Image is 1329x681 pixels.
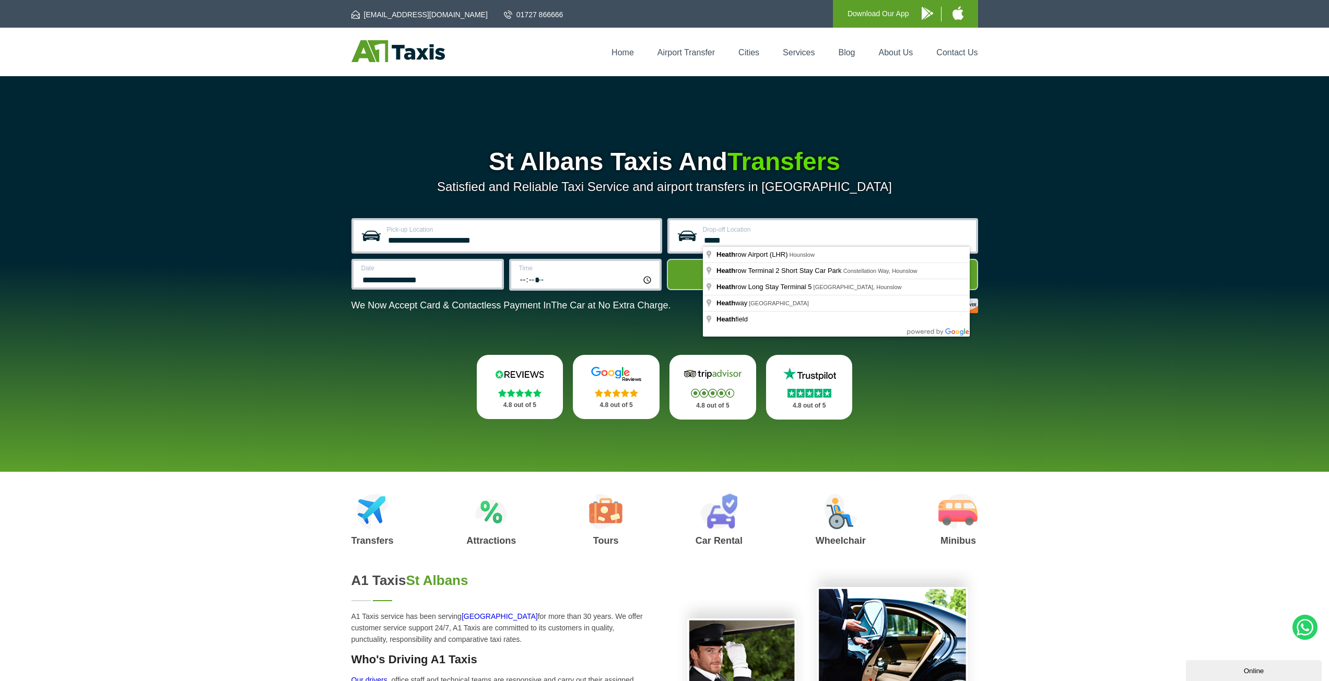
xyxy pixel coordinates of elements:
h2: A1 Taxis [351,572,652,589]
p: 4.8 out of 5 [584,399,648,412]
iframe: chat widget [1186,658,1324,681]
label: Date [361,265,496,271]
img: Trustpilot [778,366,841,382]
p: We Now Accept Card & Contactless Payment In [351,300,671,311]
a: Blog [838,48,855,57]
span: Heath [716,315,735,323]
img: A1 Taxis Android App [922,7,933,20]
p: 4.8 out of 5 [778,399,841,412]
h3: Who's Driving A1 Taxis [351,653,652,666]
img: Stars [498,389,542,397]
a: Reviews.io Stars 4.8 out of 5 [477,355,563,419]
span: [GEOGRAPHIC_DATA], Hounslow [814,284,902,290]
a: Services [783,48,815,57]
span: row Long Stay Terminal 5 [716,283,814,291]
a: Home [611,48,634,57]
a: Tripadvisor Stars 4.8 out of 5 [669,355,756,420]
a: [EMAIL_ADDRESS][DOMAIN_NAME] [351,9,488,20]
span: [GEOGRAPHIC_DATA] [749,300,809,306]
span: St Albans [406,572,468,588]
span: Transfers [727,148,840,175]
h1: St Albans Taxis And [351,149,978,174]
h3: Car Rental [696,536,743,545]
h3: Attractions [466,536,516,545]
a: [GEOGRAPHIC_DATA] [462,612,538,620]
a: Cities [738,48,759,57]
a: About Us [879,48,913,57]
a: Google Stars 4.8 out of 5 [573,355,660,419]
a: Trustpilot Stars 4.8 out of 5 [766,355,853,420]
span: field [716,315,749,323]
span: Constellation Way, Hounslow [843,268,918,274]
span: Heath [716,299,735,307]
img: Car Rental [700,494,737,529]
span: row Airport (LHR) [716,250,790,258]
h3: Minibus [938,536,978,545]
img: Wheelchair [824,494,857,529]
img: Stars [691,389,734,398]
img: Attractions [475,494,507,529]
span: way [716,299,749,307]
span: Heath [716,250,735,258]
img: Minibus [938,494,978,529]
img: Stars [787,389,831,398]
p: A1 Taxis service has been serving for more than 30 years. We offer customer service support 24/7,... [351,611,652,645]
span: row Terminal 2 Short Stay Car Park [716,267,843,274]
label: Drop-off Location [703,226,970,233]
button: Get Quote [667,259,978,290]
p: Satisfied and Reliable Taxi Service and airport transfers in [GEOGRAPHIC_DATA] [351,180,978,194]
p: 4.8 out of 5 [488,399,552,412]
p: 4.8 out of 5 [681,399,745,412]
span: Heath [716,283,735,291]
img: Airport Transfers [357,494,389,529]
h3: Tours [589,536,622,545]
img: Stars [595,389,638,397]
img: Google [585,366,648,382]
a: 01727 866666 [504,9,563,20]
img: Tours [589,494,622,529]
img: A1 Taxis iPhone App [952,6,963,20]
label: Pick-up Location [387,226,654,233]
span: Hounslow [790,252,815,258]
img: Reviews.io [488,366,551,382]
img: A1 Taxis St Albans LTD [351,40,445,62]
h3: Wheelchair [816,536,866,545]
a: Airport Transfer [657,48,715,57]
span: The Car at No Extra Charge. [551,300,671,310]
span: Heath [716,267,735,274]
h3: Transfers [351,536,394,545]
img: Tripadvisor [681,366,744,382]
label: Time [519,265,653,271]
p: Download Our App [848,7,909,20]
a: Contact Us [936,48,978,57]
